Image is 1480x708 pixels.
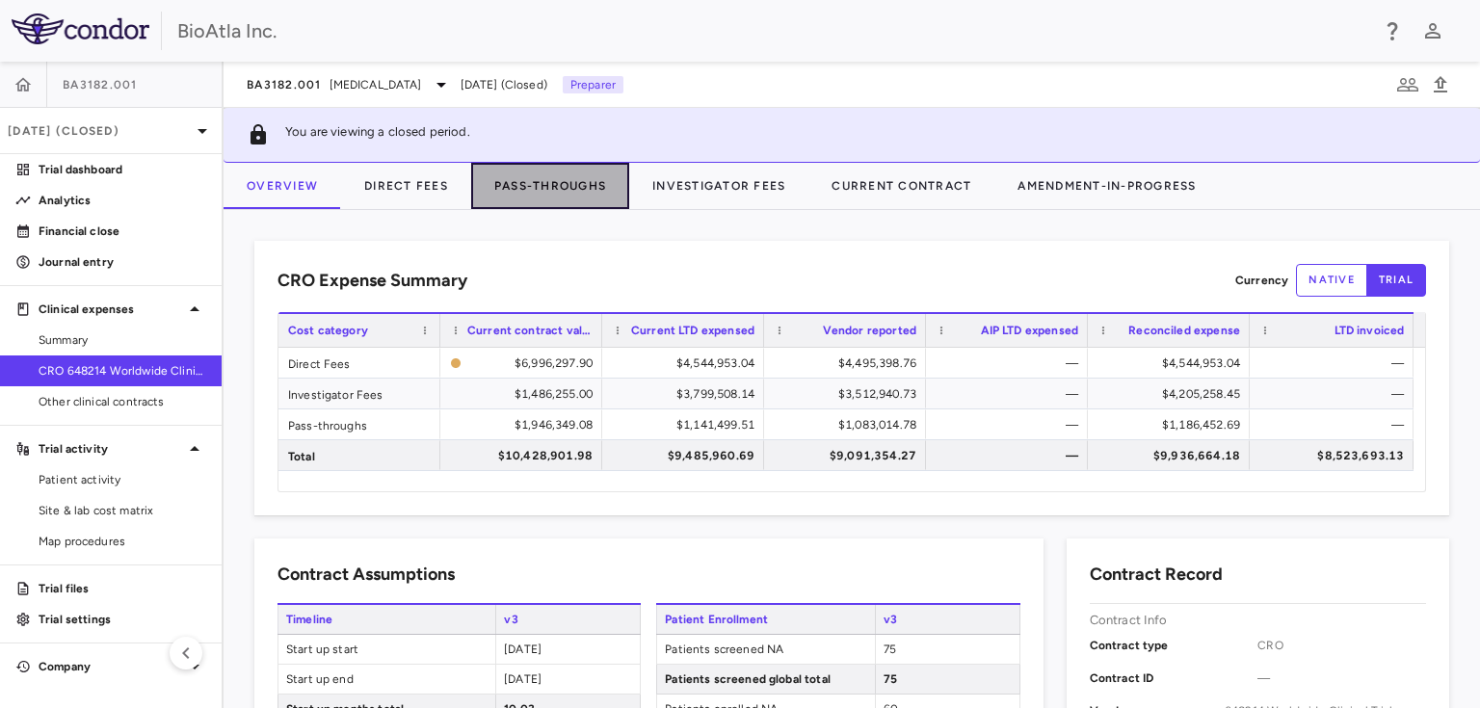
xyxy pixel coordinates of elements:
[823,324,916,337] span: Vendor reported
[620,440,754,471] div: $9,485,960.69
[1105,379,1240,409] div: $4,205,258.45
[1335,324,1405,337] span: LTD invoiced
[1296,264,1367,297] button: native
[1366,264,1426,297] button: trial
[39,192,206,209] p: Analytics
[1105,348,1240,379] div: $4,544,953.04
[620,379,754,409] div: $3,799,508.14
[1090,637,1258,654] p: Contract type
[943,348,1078,379] div: —
[8,122,191,140] p: [DATE] (Closed)
[504,642,542,656] span: [DATE]
[1267,409,1404,440] div: —
[341,163,471,209] button: Direct Fees
[1267,440,1404,471] div: $8,523,693.13
[631,324,754,337] span: Current LTD expensed
[39,580,206,597] p: Trial files
[177,16,1368,45] div: BioAtla Inc.
[875,605,1020,634] span: v3
[884,672,897,686] span: 75
[1257,669,1426,687] span: —
[781,409,916,440] div: $1,083,014.78
[285,123,470,146] p: You are viewing a closed period.
[504,672,542,686] span: [DATE]
[278,348,440,378] div: Direct Fees
[1090,669,1258,687] p: Contract ID
[657,635,874,664] span: Patients screened NA
[277,562,455,588] h6: Contract Assumptions
[39,362,206,380] span: CRO 648214 Worldwide Clinical Trials Holdings, Inc.
[458,440,593,471] div: $10,428,901.98
[943,409,1078,440] div: —
[1257,637,1426,654] span: CRO
[39,223,206,240] p: Financial close
[620,348,754,379] div: $4,544,953.04
[620,409,754,440] div: $1,141,499.51
[39,502,206,519] span: Site & lab cost matrix
[781,348,916,379] div: $4,495,398.76
[1105,409,1240,440] div: $1,186,452.69
[495,605,641,634] span: v3
[469,348,593,379] div: $6,996,297.90
[39,161,206,178] p: Trial dashboard
[330,76,422,93] span: [MEDICAL_DATA]
[278,665,495,694] span: Start up end
[1235,272,1288,289] p: Currency
[461,76,547,93] span: [DATE] (Closed)
[458,409,593,440] div: $1,946,349.08
[808,163,994,209] button: Current Contract
[467,324,593,337] span: Current contract value
[39,253,206,271] p: Journal entry
[1090,612,1168,629] p: Contract Info
[781,379,916,409] div: $3,512,940.73
[994,163,1219,209] button: Amendment-In-Progress
[278,379,440,408] div: Investigator Fees
[1090,562,1223,588] h6: Contract Record
[39,440,183,458] p: Trial activity
[1267,348,1404,379] div: —
[781,440,916,471] div: $9,091,354.27
[39,471,206,488] span: Patient activity
[224,163,341,209] button: Overview
[247,77,322,92] span: BA3182.001
[1128,324,1240,337] span: Reconciled expense
[629,163,808,209] button: Investigator Fees
[943,379,1078,409] div: —
[656,605,874,634] span: Patient Enrollment
[943,440,1078,471] div: —
[1267,379,1404,409] div: —
[39,393,206,410] span: Other clinical contracts
[277,605,495,634] span: Timeline
[450,349,593,377] span: The contract record and uploaded budget values do not match. Please review the contract record an...
[471,163,629,209] button: Pass-Throughs
[981,324,1078,337] span: AIP LTD expensed
[39,658,183,675] p: Company
[884,642,896,656] span: 75
[39,331,206,349] span: Summary
[63,77,138,92] span: BA3182.001
[39,301,183,318] p: Clinical expenses
[39,611,206,628] p: Trial settings
[39,533,206,550] span: Map procedures
[657,665,874,694] span: Patients screened global total
[563,76,623,93] p: Preparer
[288,324,368,337] span: Cost category
[278,635,495,664] span: Start up start
[278,409,440,439] div: Pass-throughs
[458,379,593,409] div: $1,486,255.00
[278,440,440,470] div: Total
[12,13,149,44] img: logo-full-SnFGN8VE.png
[277,268,467,294] h6: CRO Expense Summary
[1105,440,1240,471] div: $9,936,664.18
